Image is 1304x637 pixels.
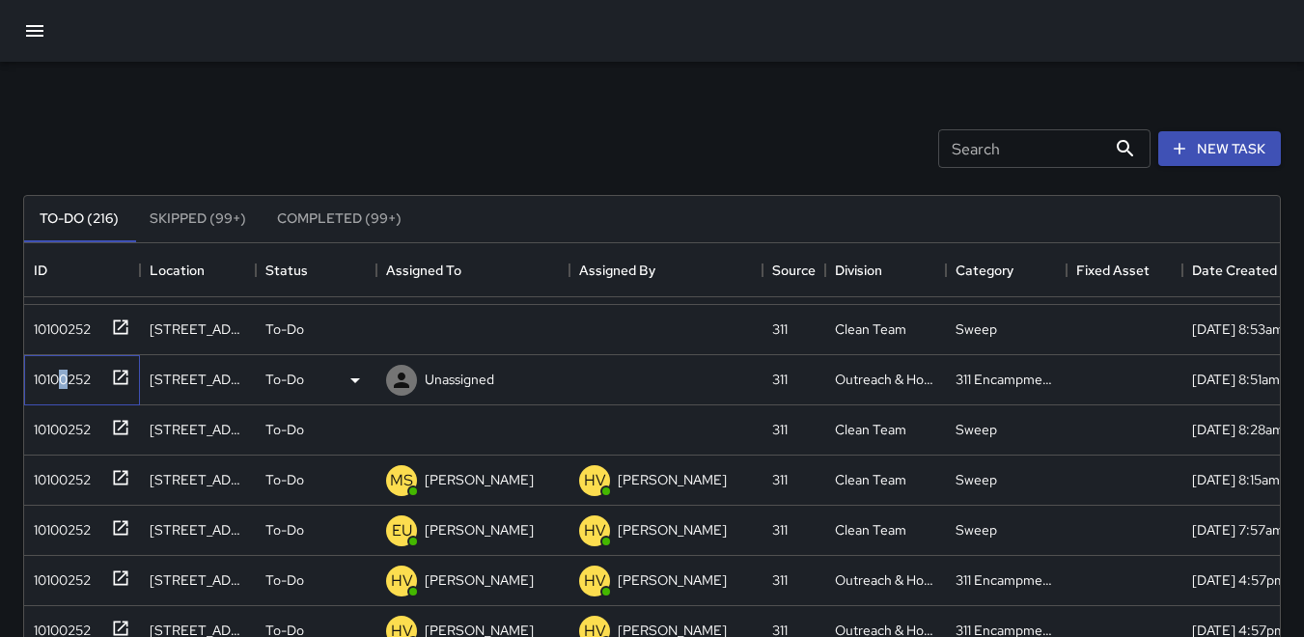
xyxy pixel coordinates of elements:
div: Clean Team [835,520,906,540]
div: Clean Team [835,420,906,439]
div: Category [956,243,1013,297]
p: To-Do [265,420,304,439]
button: Skipped (99+) [134,196,262,242]
button: Completed (99+) [262,196,417,242]
div: Location [150,243,205,297]
div: 311 Encampments [956,570,1057,590]
div: Assigned To [386,243,461,297]
p: MS [390,469,413,492]
div: 10100252 [26,462,91,489]
div: 10100252 [26,312,91,339]
p: [PERSON_NAME] [425,520,534,540]
div: Date Created [1192,243,1277,297]
div: 10100252 [26,512,91,540]
div: 10100252 [26,563,91,590]
p: [PERSON_NAME] [618,570,727,590]
div: Fixed Asset [1067,243,1182,297]
p: EU [392,519,412,542]
div: 1000 Howard Street [150,370,246,389]
div: Assigned By [569,243,763,297]
div: 311 [772,370,788,389]
div: 10100252 [26,412,91,439]
button: To-Do (216) [24,196,134,242]
div: 195-197 6th Street [150,570,246,590]
div: Sweep [956,420,997,439]
div: 10100252 [26,362,91,389]
div: Source [772,243,816,297]
div: ID [34,243,47,297]
div: 311 [772,420,788,439]
div: Outreach & Hospitality [835,370,936,389]
div: Assigned By [579,243,655,297]
p: To-Do [265,570,304,590]
div: ID [24,243,140,297]
p: [PERSON_NAME] [618,520,727,540]
div: 311 [772,570,788,590]
p: Unassigned [425,370,494,389]
div: 1190 Mission Street [150,470,246,489]
div: Status [256,243,376,297]
div: Outreach & Hospitality [835,570,936,590]
div: 573 Minna Street [150,319,246,339]
div: Assigned To [376,243,569,297]
div: Clean Team [835,470,906,489]
div: Sweep [956,470,997,489]
button: New Task [1158,131,1281,167]
div: 311 [772,470,788,489]
div: Division [835,243,882,297]
div: Sweep [956,319,997,339]
p: [PERSON_NAME] [425,570,534,590]
p: HV [391,569,413,593]
div: Status [265,243,308,297]
p: To-Do [265,370,304,389]
div: Division [825,243,946,297]
div: 932 Mission Street [150,520,246,540]
p: HV [584,469,606,492]
div: Sweep [956,520,997,540]
div: Clean Team [835,319,906,339]
div: 1028 Mission Street [150,420,246,439]
div: Source [763,243,825,297]
div: 311 [772,520,788,540]
p: HV [584,519,606,542]
p: To-Do [265,470,304,489]
div: 311 Encampments [956,370,1057,389]
p: To-Do [265,520,304,540]
div: Location [140,243,256,297]
div: 311 [772,319,788,339]
div: Category [946,243,1067,297]
div: Fixed Asset [1076,243,1150,297]
p: [PERSON_NAME] [425,470,534,489]
p: To-Do [265,319,304,339]
p: [PERSON_NAME] [618,470,727,489]
p: HV [584,569,606,593]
